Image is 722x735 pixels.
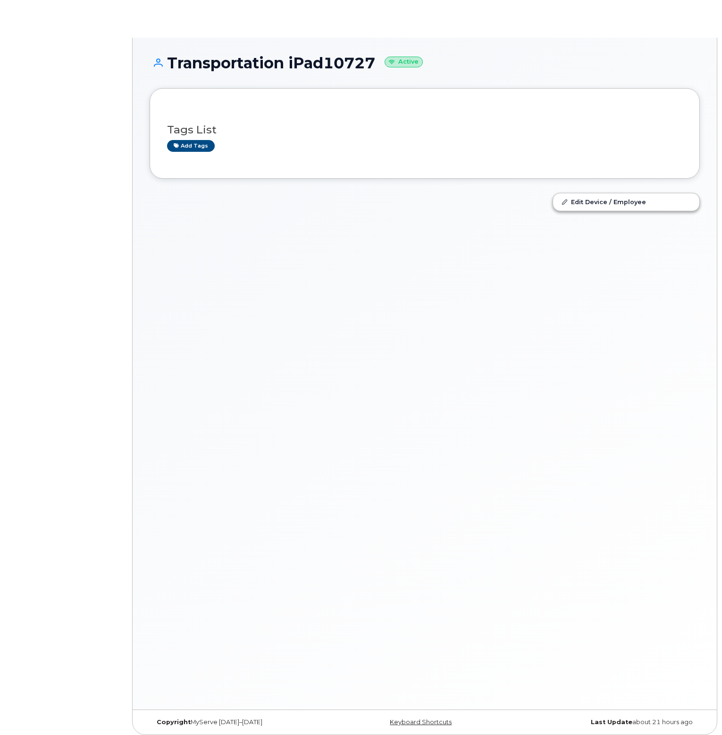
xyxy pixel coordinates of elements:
[385,57,423,67] small: Active
[167,140,215,152] a: Add tags
[591,718,632,726] strong: Last Update
[150,718,333,726] div: MyServe [DATE]–[DATE]
[150,55,700,71] h1: Transportation iPad10727
[390,718,452,726] a: Keyboard Shortcuts
[516,718,700,726] div: about 21 hours ago
[157,718,191,726] strong: Copyright
[553,193,699,210] a: Edit Device / Employee
[167,124,682,136] h3: Tags List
